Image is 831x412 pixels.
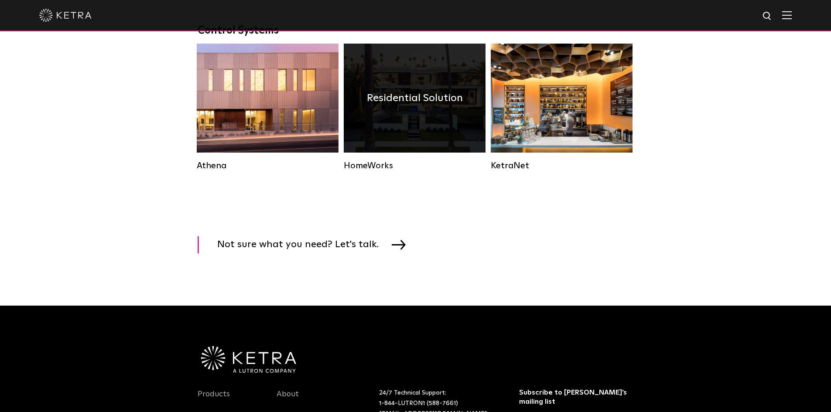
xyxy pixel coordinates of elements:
a: About [277,389,299,409]
a: Products [198,389,230,409]
img: ketra-logo-2019-white [39,9,92,22]
img: arrow [392,240,406,249]
a: KetraNet Legacy System [491,44,633,171]
img: Hamburger%20Nav.svg [782,11,792,19]
h4: Residential Solution [367,90,463,106]
img: Ketra-aLutronCo_White_RGB [201,346,296,373]
a: Athena Commercial Solution [197,44,339,171]
a: Not sure what you need? Let's talk. [198,236,417,253]
div: KetraNet [491,160,633,171]
h3: Subscribe to [PERSON_NAME]’s mailing list [519,388,631,406]
a: 1-844-LUTRON1 (588-7661) [379,400,458,406]
span: Not sure what you need? Let's talk. [217,236,392,253]
div: HomeWorks [344,160,486,171]
a: HomeWorks Residential Solution [344,44,486,171]
div: Athena [197,160,339,171]
img: search icon [762,11,773,22]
